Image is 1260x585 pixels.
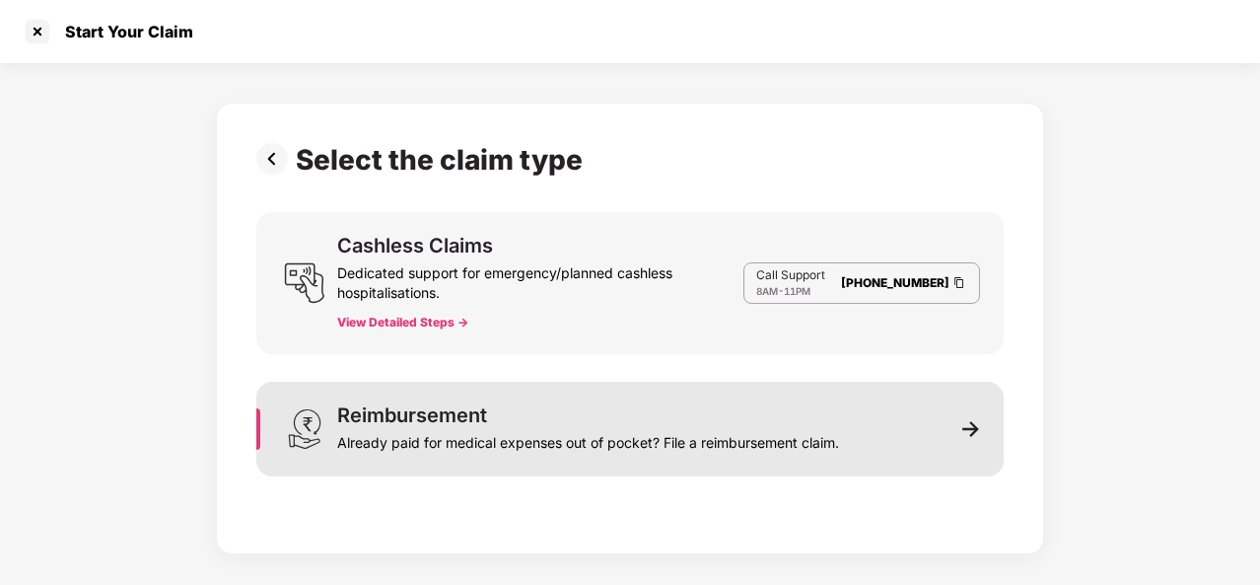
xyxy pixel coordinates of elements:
[256,143,296,175] img: svg+xml;base64,PHN2ZyBpZD0iUHJldi0zMngzMiIgeG1sbnM9Imh0dHA6Ly93d3cudzMub3JnLzIwMDAvc3ZnIiB3aWR0aD...
[53,22,193,41] div: Start Your Claim
[337,236,493,256] div: Cashless Claims
[756,283,825,299] div: -
[951,274,967,291] img: Clipboard Icon
[784,285,810,297] span: 11PM
[962,420,980,438] img: svg+xml;base64,PHN2ZyB3aWR0aD0iMTEiIGhlaWdodD0iMTEiIHZpZXdCb3g9IjAgMCAxMSAxMSIgZmlsbD0ibm9uZSIgeG...
[756,267,825,283] p: Call Support
[296,143,591,177] div: Select the claim type
[337,405,487,425] div: Reimbursement
[756,285,778,297] span: 8AM
[337,256,743,303] div: Dedicated support for emergency/planned cashless hospitalisations.
[841,275,949,290] a: [PHONE_NUMBER]
[284,262,325,304] img: svg+xml;base64,PHN2ZyB3aWR0aD0iMjQiIGhlaWdodD0iMjUiIHZpZXdCb3g9IjAgMCAyNCAyNSIgZmlsbD0ibm9uZSIgeG...
[337,315,468,330] button: View Detailed Steps ->
[284,408,325,450] img: svg+xml;base64,PHN2ZyB3aWR0aD0iMjQiIGhlaWdodD0iMzEiIHZpZXdCb3g9IjAgMCAyNCAzMSIgZmlsbD0ibm9uZSIgeG...
[337,425,839,453] div: Already paid for medical expenses out of pocket? File a reimbursement claim.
